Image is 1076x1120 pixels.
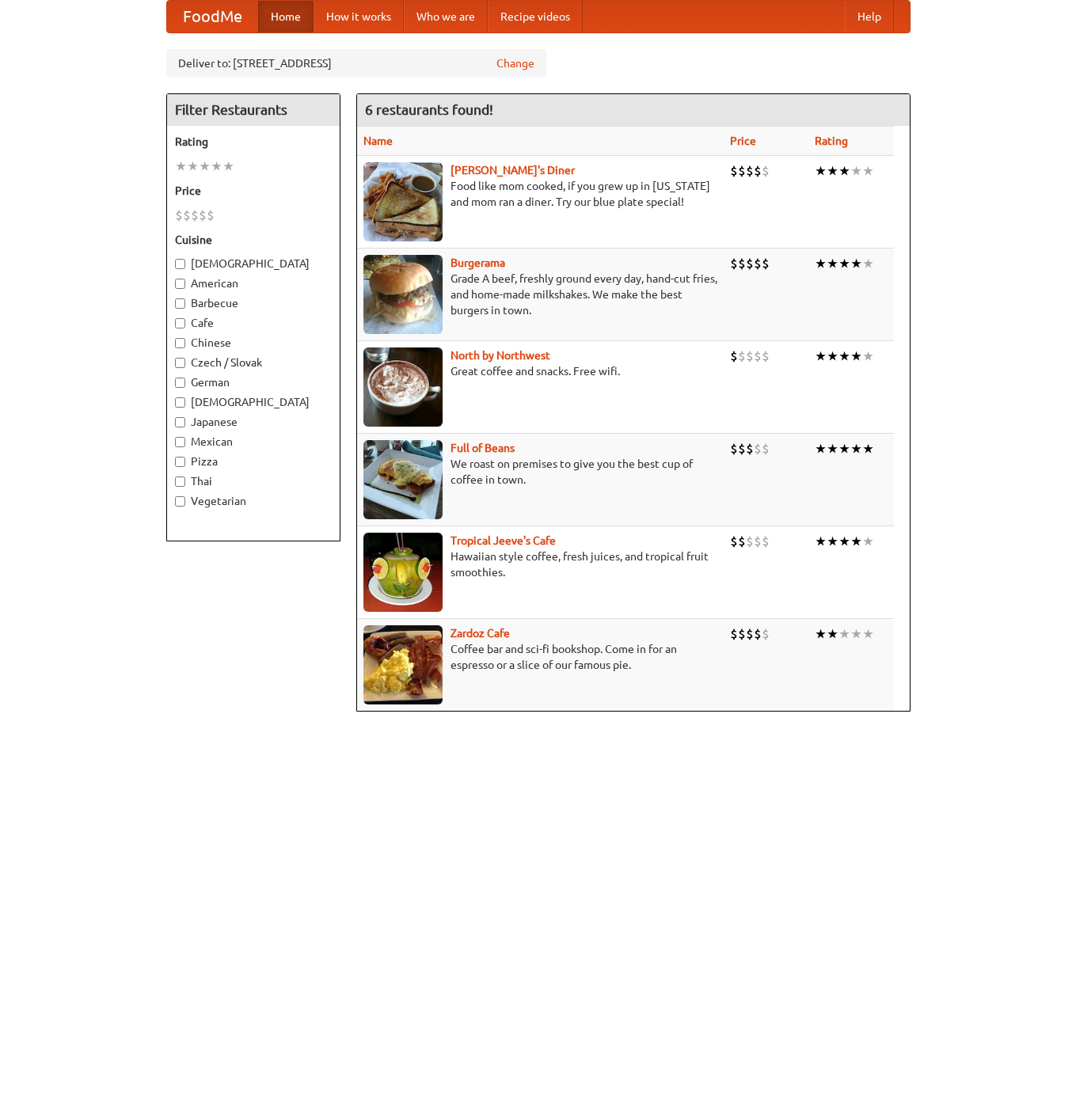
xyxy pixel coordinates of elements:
[815,255,827,272] li: ★
[451,442,515,454] a: Full of Beans
[738,255,746,272] li: $
[175,496,185,507] input: Vegetarian
[363,255,443,334] img: burgerama.jpg
[862,255,874,272] li: ★
[207,207,215,224] li: $
[746,625,754,643] li: $
[191,207,199,224] li: $
[363,271,717,318] p: Grade A beef, freshly ground every day, hand-cut fries, and home-made milkshakes. We make the bes...
[838,255,850,272] li: ★
[175,397,185,408] input: [DEMOGRAPHIC_DATA]
[838,533,850,550] li: ★
[754,255,762,272] li: $
[175,318,185,328] input: Cafe
[838,625,850,643] li: ★
[762,162,770,180] li: $
[175,134,332,150] h5: Rating
[175,355,332,370] label: Czech / Slovak
[166,49,546,78] div: Deliver to: [STREET_ADDRESS]
[363,641,717,673] p: Coffee bar and sci-fi bookshop. Come in for an espresso or a slice of our famous pie.
[827,440,838,457] li: ★
[175,414,332,430] label: Japanese
[827,255,838,272] li: ★
[762,533,770,550] li: $
[862,440,874,457] li: ★
[862,347,874,365] li: ★
[187,158,199,175] li: ★
[815,440,827,457] li: ★
[730,533,738,550] li: $
[175,275,332,291] label: American
[451,349,550,362] a: North by Northwest
[827,625,838,643] li: ★
[175,378,185,388] input: German
[175,335,332,351] label: Chinese
[199,207,207,224] li: $
[862,533,874,550] li: ★
[746,162,754,180] li: $
[850,625,862,643] li: ★
[730,440,738,457] li: $
[850,440,862,457] li: ★
[363,440,443,519] img: beans.jpg
[167,94,340,126] h4: Filter Restaurants
[175,457,185,467] input: Pizza
[451,256,505,269] a: Burgerama
[827,533,838,550] li: ★
[175,454,332,469] label: Pizza
[451,164,575,177] b: [PERSON_NAME]'s Diner
[363,178,717,210] p: Food like mom cooked, if you grew up in [US_STATE] and mom ran a diner. Try our blue plate special!
[175,232,332,248] h5: Cuisine
[175,207,183,224] li: $
[175,358,185,368] input: Czech / Slovak
[845,1,894,32] a: Help
[175,338,185,348] input: Chinese
[730,255,738,272] li: $
[404,1,488,32] a: Who we are
[762,255,770,272] li: $
[167,1,258,32] a: FoodMe
[838,162,850,180] li: ★
[175,183,332,199] h5: Price
[451,627,510,640] a: Zardoz Cafe
[314,1,404,32] a: How it works
[363,363,717,379] p: Great coffee and snacks. Free wifi.
[746,533,754,550] li: $
[850,347,862,365] li: ★
[730,135,756,147] a: Price
[738,533,746,550] li: $
[850,533,862,550] li: ★
[850,162,862,180] li: ★
[175,158,187,175] li: ★
[815,625,827,643] li: ★
[746,347,754,365] li: $
[738,440,746,457] li: $
[258,1,314,32] a: Home
[827,347,838,365] li: ★
[754,347,762,365] li: $
[175,476,185,487] input: Thai
[762,440,770,457] li: $
[815,347,827,365] li: ★
[363,625,443,704] img: zardoz.jpg
[199,158,211,175] li: ★
[827,162,838,180] li: ★
[175,434,332,450] label: Mexican
[754,162,762,180] li: $
[730,347,738,365] li: $
[850,255,862,272] li: ★
[175,437,185,447] input: Mexican
[363,135,393,147] a: Name
[754,440,762,457] li: $
[211,158,222,175] li: ★
[762,347,770,365] li: $
[175,417,185,427] input: Japanese
[363,162,443,241] img: sallys.jpg
[451,534,556,547] a: Tropical Jeeve's Cafe
[175,374,332,390] label: German
[363,456,717,488] p: We roast on premises to give you the best cup of coffee in town.
[222,158,234,175] li: ★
